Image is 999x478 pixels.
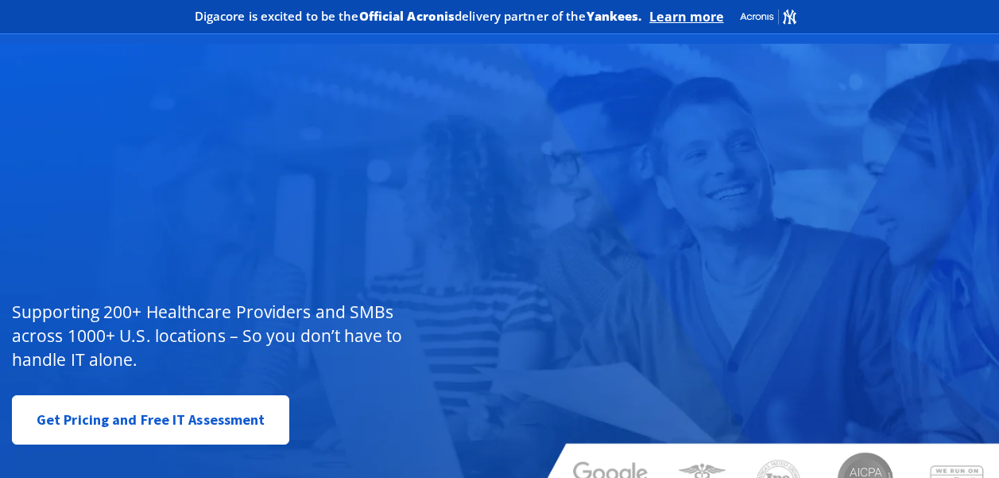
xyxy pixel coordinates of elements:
[739,8,798,25] img: Acronis
[37,404,265,436] span: Get Pricing and Free IT Assessment
[195,10,642,22] h2: Digacore is excited to be the delivery partner of the
[12,300,420,371] p: Supporting 200+ Healthcare Providers and SMBs across 1000+ U.S. locations – So you don’t have to ...
[587,8,642,24] b: Yankees.
[12,395,289,445] a: Get Pricing and Free IT Assessment
[649,9,723,25] a: Learn more
[359,8,455,24] b: Official Acronis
